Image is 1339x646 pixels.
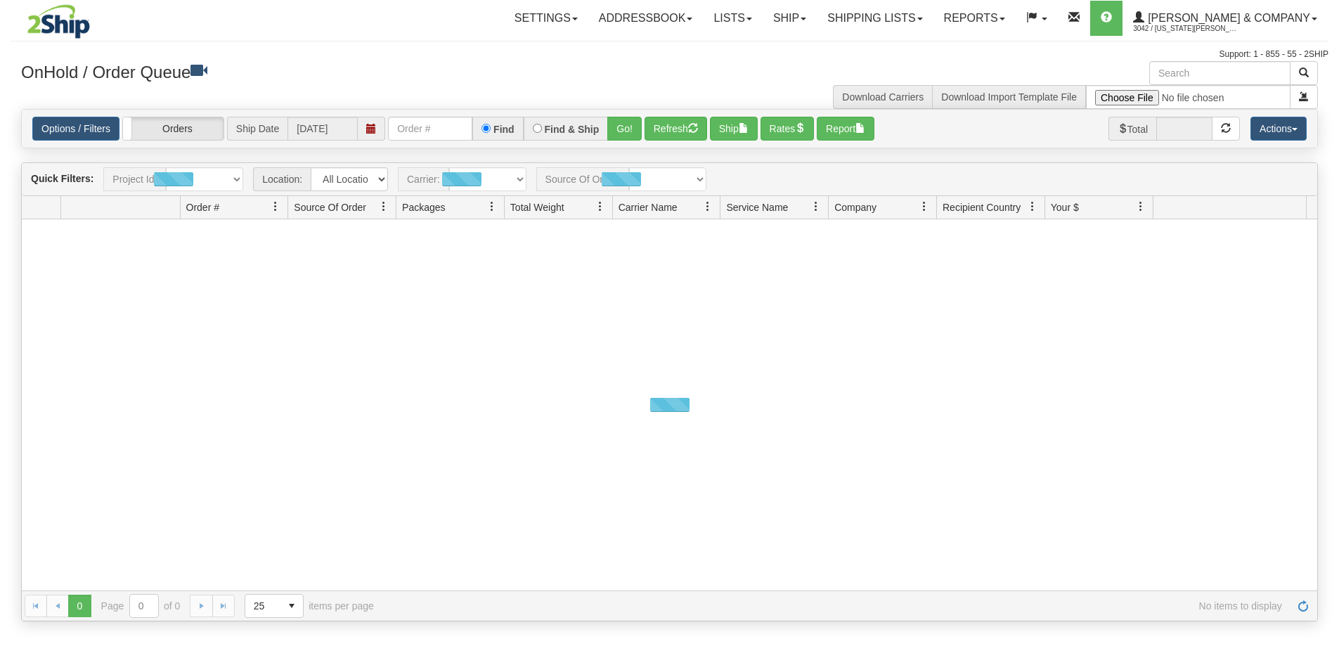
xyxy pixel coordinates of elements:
[372,195,396,219] a: Source Of Order filter column settings
[941,91,1077,103] a: Download Import Template File
[1086,85,1291,109] input: Import
[1292,595,1314,617] a: Refresh
[696,195,720,219] a: Carrier Name filter column settings
[804,195,828,219] a: Service Name filter column settings
[1129,195,1153,219] a: Your $ filter column settings
[1108,117,1157,141] span: Total
[912,195,936,219] a: Company filter column settings
[280,595,303,617] span: select
[817,117,874,141] button: Report
[101,594,181,618] span: Page of 0
[264,195,287,219] a: Order # filter column settings
[588,195,612,219] a: Total Weight filter column settings
[245,594,374,618] span: items per page
[510,200,564,214] span: Total Weight
[726,200,788,214] span: Service Name
[645,117,707,141] button: Refresh
[245,594,304,618] span: Page sizes drop down
[394,600,1282,612] span: No items to display
[933,1,1016,36] a: Reports
[1149,61,1291,85] input: Search
[1123,1,1328,36] a: [PERSON_NAME] & Company 3042 / [US_STATE][PERSON_NAME]
[32,117,119,141] a: Options / Filters
[834,200,877,214] span: Company
[254,599,272,613] span: 25
[253,167,311,191] span: Location:
[227,117,287,141] span: Ship Date
[710,117,758,141] button: Ship
[588,1,704,36] a: Addressbook
[703,1,762,36] a: Lists
[480,195,504,219] a: Packages filter column settings
[619,200,678,214] span: Carrier Name
[493,124,515,134] label: Find
[943,200,1021,214] span: Recipient Country
[294,200,366,214] span: Source Of Order
[31,172,93,186] label: Quick Filters:
[22,163,1317,196] div: grid toolbar
[1290,61,1318,85] button: Search
[11,4,107,39] img: logo3042.jpg
[1051,200,1079,214] span: Your $
[68,595,91,617] span: Page 0
[123,117,224,140] label: Orders
[607,117,642,141] button: Go!
[763,1,817,36] a: Ship
[402,200,445,214] span: Packages
[11,49,1328,60] div: Support: 1 - 855 - 55 - 2SHIP
[842,91,924,103] a: Download Carriers
[1021,195,1044,219] a: Recipient Country filter column settings
[186,200,219,214] span: Order #
[817,1,933,36] a: Shipping lists
[1144,12,1310,24] span: [PERSON_NAME] & Company
[761,117,815,141] button: Rates
[1133,22,1238,36] span: 3042 / [US_STATE][PERSON_NAME]
[21,61,659,82] h3: OnHold / Order Queue
[1250,117,1307,141] button: Actions
[504,1,588,36] a: Settings
[545,124,600,134] label: Find & Ship
[388,117,472,141] input: Order #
